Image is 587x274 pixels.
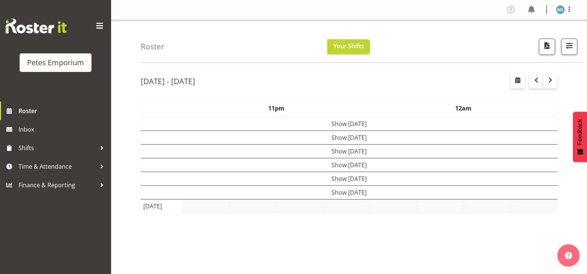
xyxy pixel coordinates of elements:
[141,199,183,213] td: [DATE]
[19,142,96,153] span: Shifts
[141,76,195,86] h2: [DATE] - [DATE]
[141,172,557,185] td: Show [DATE]
[370,100,557,117] th: 12am
[6,19,67,33] img: Rosterit website logo
[183,100,370,117] th: 11pm
[19,124,107,135] span: Inbox
[573,112,587,162] button: Feedback - Show survey
[327,39,370,54] button: Your Shifts
[333,42,364,50] span: Your Shifts
[19,161,96,172] span: Time & Attendance
[19,105,107,116] span: Roster
[539,39,555,55] button: Download a PDF of the roster according to the set date range.
[556,5,565,14] img: maureen-sellwood712.jpg
[565,252,572,259] img: help-xxl-2.png
[141,158,557,172] td: Show [DATE]
[141,131,557,144] td: Show [DATE]
[27,57,84,68] div: Petes Emporium
[141,42,164,51] h4: Roster
[577,119,583,145] span: Feedback
[141,117,557,131] td: Show [DATE]
[511,74,525,89] button: Select a specific date within the roster.
[19,179,96,191] span: Finance & Reporting
[141,185,557,199] td: Show [DATE]
[561,39,577,55] button: Filter Shifts
[141,144,557,158] td: Show [DATE]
